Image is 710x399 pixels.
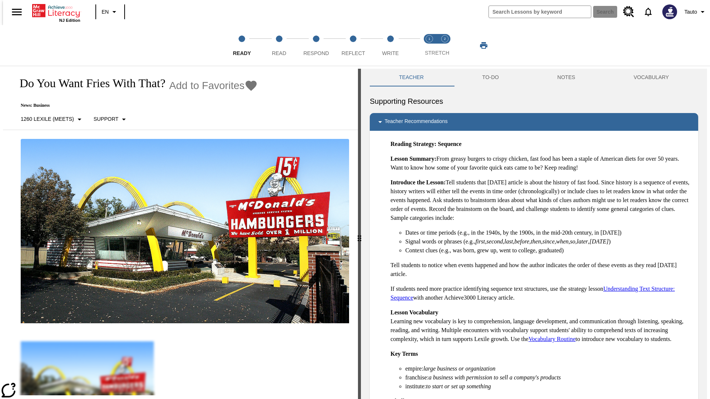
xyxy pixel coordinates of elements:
strong: Sequence [438,141,461,147]
button: Language: EN, Select a language [98,5,122,18]
span: Write [382,50,399,56]
em: before [514,238,529,245]
div: Teacher Recommendations [370,113,698,131]
p: Teacher Recommendations [385,117,447,126]
p: News: Business [12,103,258,108]
em: to start or set up something [426,383,491,389]
strong: Key Terms [390,351,418,357]
strong: Introduce the Lesson: [390,179,446,185]
div: activity [361,69,707,399]
text: 2 [444,37,446,41]
div: Press Enter or Spacebar and then press right and left arrow keys to move the slider [358,69,361,399]
button: VOCABULARY [604,69,698,86]
span: STRETCH [425,50,449,56]
li: franchise: [405,373,692,382]
button: Read step 2 of 5 [257,25,300,66]
span: EN [102,8,109,16]
em: a business with permission to sell a company's products [429,374,561,381]
p: Support [94,115,118,123]
text: 1 [428,37,430,41]
span: Add to Favorites [169,80,244,92]
span: Reflect [342,50,365,56]
button: Stretch Respond step 2 of 2 [434,25,456,66]
strong: Reading Strategy: [390,141,436,147]
button: Ready step 1 of 5 [220,25,263,66]
span: Ready [233,50,251,56]
em: then [531,238,541,245]
p: From greasy burgers to crispy chicken, fast food has been a staple of American diets for over 50 ... [390,154,692,172]
li: Dates or time periods (e.g., in the 1940s, by the 1900s, in the mid-20th century, in [DATE]) [405,228,692,237]
em: first [476,238,485,245]
span: Read [272,50,286,56]
em: last [504,238,513,245]
p: Learning new vocabulary is key to comprehension, language development, and communication through ... [390,308,692,344]
span: Tauto [684,8,697,16]
button: Reflect step 4 of 5 [332,25,375,66]
div: Home [32,3,80,23]
button: TO-DO [453,69,528,86]
li: Signal words or phrases (e.g., , , , , , , , , , ) [405,237,692,246]
p: Tell students that [DATE] article is about the history of fast food. Since history is a sequence ... [390,178,692,222]
a: Vocabulary Routine [528,336,575,342]
button: Profile/Settings [682,5,710,18]
button: Teacher [370,69,453,86]
em: second [487,238,503,245]
button: NOTES [528,69,604,86]
em: later [577,238,588,245]
p: If students need more practice identifying sequence text structures, use the strategy lesson with... [390,284,692,302]
li: Context clues (e.g., was born, grew up, went to college, graduated) [405,246,692,255]
a: Notifications [639,2,658,21]
div: reading [3,69,358,395]
em: large business or organization [423,365,496,372]
a: Resource Center, Will open in new tab [619,2,639,22]
p: 1260 Lexile (Meets) [21,115,74,123]
button: Add to Favorites - Do You Want Fries With That? [169,79,258,92]
a: Understanding Text Structure: Sequence [390,286,675,301]
button: Scaffolds, Support [91,113,131,126]
button: Write step 5 of 5 [369,25,412,66]
button: Select Lexile, 1260 Lexile (Meets) [18,113,87,126]
li: institute: [405,382,692,391]
button: Select a new avatar [658,2,682,21]
span: Respond [303,50,329,56]
span: NJ Edition [59,18,80,23]
input: search field [489,6,591,18]
button: Open side menu [6,1,28,23]
h1: Do You Want Fries With That? [12,76,165,90]
em: so [570,238,575,245]
div: Instructional Panel Tabs [370,69,698,86]
em: when [556,238,569,245]
em: since [542,238,555,245]
img: One of the first McDonald's stores, with the iconic red sign and golden arches. [21,139,349,324]
p: Tell students to notice when events happened and how the author indicates the order of these even... [390,261,692,279]
button: Stretch Read step 1 of 2 [419,25,440,66]
button: Print [472,39,496,52]
h6: Supporting Resources [370,95,698,107]
em: [DATE] [589,238,609,245]
img: Avatar [662,4,677,19]
strong: Lesson Summary: [390,156,436,162]
strong: Lesson Vocabulary [390,309,438,316]
li: empire: [405,364,692,373]
button: Respond step 3 of 5 [295,25,338,66]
